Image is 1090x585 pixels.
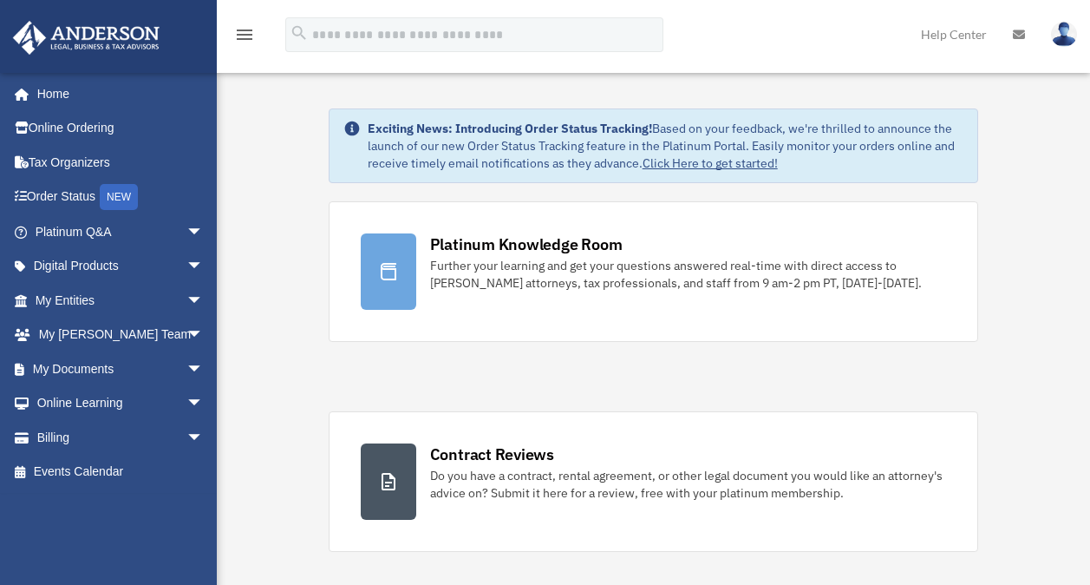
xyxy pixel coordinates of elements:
[12,420,230,455] a: Billingarrow_drop_down
[12,145,230,180] a: Tax Organizers
[186,420,221,456] span: arrow_drop_down
[329,411,979,552] a: Contract Reviews Do you have a contract, rental agreement, or other legal document you would like...
[430,467,947,502] div: Do you have a contract, rental agreement, or other legal document you would like an attorney's ad...
[1051,22,1077,47] img: User Pic
[186,386,221,422] span: arrow_drop_down
[329,201,979,342] a: Platinum Knowledge Room Further your learning and get your questions answered real-time with dire...
[12,318,230,352] a: My [PERSON_NAME] Teamarrow_drop_down
[430,257,947,292] div: Further your learning and get your questions answered real-time with direct access to [PERSON_NAM...
[234,24,255,45] i: menu
[290,23,309,43] i: search
[8,21,165,55] img: Anderson Advisors Platinum Portal
[186,283,221,319] span: arrow_drop_down
[12,455,230,490] a: Events Calendar
[12,352,230,386] a: My Documentsarrow_drop_down
[12,386,230,421] a: Online Learningarrow_drop_down
[368,120,964,172] div: Based on your feedback, we're thrilled to announce the launch of our new Order Status Tracking fe...
[186,318,221,353] span: arrow_drop_down
[643,155,778,171] a: Click Here to get started!
[12,214,230,249] a: Platinum Q&Aarrow_drop_down
[430,444,554,465] div: Contract Reviews
[12,111,230,146] a: Online Ordering
[186,352,221,387] span: arrow_drop_down
[368,121,652,136] strong: Exciting News: Introducing Order Status Tracking!
[12,76,221,111] a: Home
[12,283,230,318] a: My Entitiesarrow_drop_down
[186,249,221,285] span: arrow_drop_down
[430,233,623,255] div: Platinum Knowledge Room
[12,249,230,284] a: Digital Productsarrow_drop_down
[100,184,138,210] div: NEW
[186,214,221,250] span: arrow_drop_down
[234,30,255,45] a: menu
[12,180,230,215] a: Order StatusNEW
